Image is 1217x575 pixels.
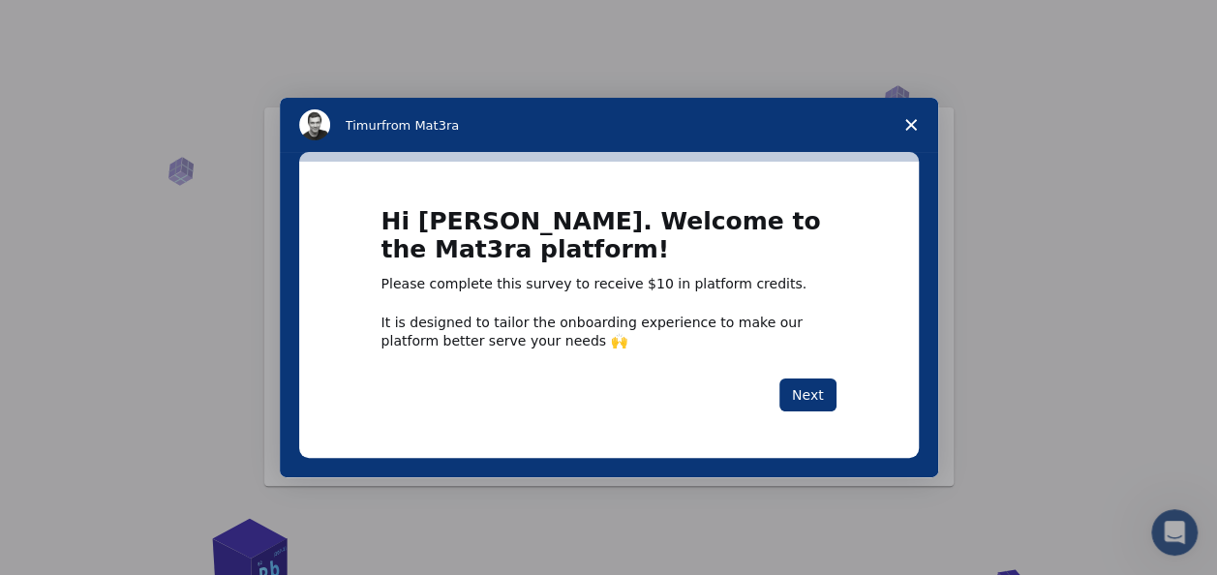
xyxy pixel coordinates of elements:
[299,109,330,140] img: Profile image for Timur
[884,98,938,152] span: Close survey
[381,314,837,348] div: It is designed to tailor the onboarding experience to make our platform better serve your needs 🙌
[381,118,459,133] span: from Mat3ra
[381,275,837,294] div: Please complete this survey to receive $10 in platform credits.
[39,14,108,31] span: Support
[381,208,837,275] h1: Hi [PERSON_NAME]. Welcome to the Mat3ra platform!
[346,118,381,133] span: Timur
[779,378,837,411] button: Next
